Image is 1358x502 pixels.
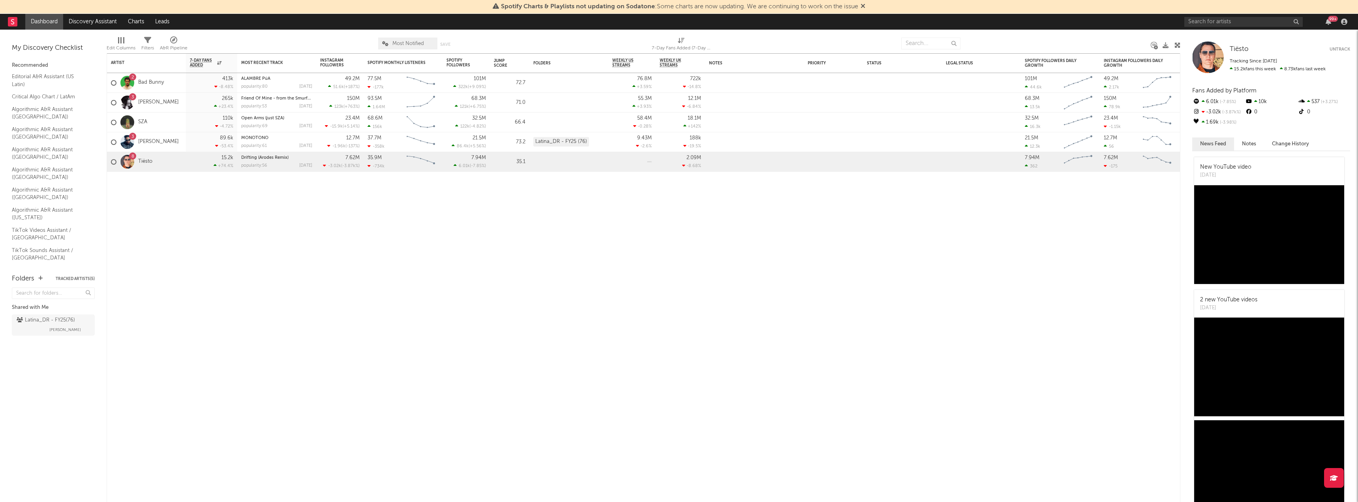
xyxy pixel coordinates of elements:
[12,92,87,101] a: Critical Algo Chart / LatAm
[214,163,233,168] div: +74.4 %
[632,84,652,89] div: +3.59 %
[325,124,360,129] div: ( )
[368,144,385,149] div: -358k
[808,61,839,66] div: Priority
[368,124,382,129] div: 156k
[501,4,858,10] span: : Some charts are now updating. We are continuing to work on the issue
[690,76,701,81] div: 722k
[494,98,525,107] div: 71.0
[1104,58,1163,68] div: Instagram Followers Daily Growth
[345,155,360,160] div: 7.62M
[1060,113,1096,132] svg: Chart title
[56,277,95,281] button: Tracked Artists(5)
[241,136,312,140] div: MONÓTONO
[241,85,268,89] div: popularity: 80
[241,116,312,120] div: Open Arms (just SZA)
[1025,144,1040,149] div: 12.3k
[25,14,63,30] a: Dashboard
[241,156,312,160] div: Drifting (Arodes Remix)
[1200,296,1257,304] div: 2 new YouTube videos
[1326,19,1331,25] button: 99+
[138,158,152,165] a: Tiësto
[470,105,485,109] span: +6.75 %
[346,135,360,141] div: 12.7M
[12,125,87,141] a: Algorithmic A&R Assistant ([GEOGRAPHIC_DATA])
[471,155,486,160] div: 7.94M
[1060,132,1096,152] svg: Chart title
[683,124,701,129] div: +142 %
[345,105,358,109] span: +763 %
[141,43,154,53] div: Filters
[637,76,652,81] div: 76.8M
[1200,171,1251,179] div: [DATE]
[455,104,486,109] div: ( )
[342,164,358,168] span: -3.87k %
[328,84,360,89] div: ( )
[49,325,81,335] span: [PERSON_NAME]
[1298,107,1350,117] div: 0
[138,99,179,106] a: [PERSON_NAME]
[12,288,95,299] input: Search for folders...
[368,60,427,65] div: Spotify Monthly Listeners
[241,124,268,128] div: popularity: 69
[241,96,348,101] a: Friend Of Mine - from the Smurfs Movie Soundtrack
[190,58,215,68] span: 7-Day Fans Added
[368,104,385,109] div: 1.64M
[612,58,640,68] span: Weekly US Streams
[452,143,486,149] div: ( )
[368,155,382,160] div: 35.9M
[215,124,233,129] div: -4.72 %
[403,132,439,152] svg: Chart title
[215,143,233,149] div: -53.4 %
[1230,67,1326,71] span: 8.73k fans last week
[12,43,95,53] div: My Discovery Checklist
[1234,137,1264,150] button: Notes
[1264,137,1317,150] button: Change History
[1139,152,1175,172] svg: Chart title
[1200,163,1251,171] div: New YouTube video
[241,77,270,81] a: ALAMBRE PúA
[494,118,525,127] div: 66.4
[470,144,485,149] span: +5.56 %
[1104,85,1119,90] div: 2.17k
[1221,110,1241,115] span: -3.87k %
[638,96,652,101] div: 55.3M
[368,116,383,121] div: 68.6M
[1200,304,1257,312] div: [DATE]
[222,96,233,101] div: 265k
[1230,59,1277,64] span: Tracking Since: [DATE]
[453,84,486,89] div: ( )
[660,58,689,68] span: Weekly UK Streams
[1060,93,1096,113] svg: Chart title
[683,84,701,89] div: -14.8 %
[368,85,384,90] div: -177k
[160,34,188,56] div: A&R Pipeline
[867,61,918,66] div: Status
[533,137,589,147] div: Latina_DR - FY25 (76)
[683,143,701,149] div: -19.5 %
[223,116,233,121] div: 110k
[241,164,267,168] div: popularity: 56
[12,274,34,284] div: Folders
[111,60,170,65] div: Artist
[1025,58,1084,68] div: Spotify Followers Daily Growth
[138,139,179,145] a: [PERSON_NAME]
[1025,76,1037,81] div: 101M
[901,38,960,49] input: Search...
[241,77,312,81] div: ALAMBRE PúA
[299,164,312,168] div: [DATE]
[221,155,233,160] div: 15.2k
[12,72,87,88] a: Editorial A&R Assistant (US Latin)
[1025,96,1039,101] div: 68.3M
[12,206,87,222] a: Algorithmic A&R Assistant ([US_STATE])
[471,96,486,101] div: 68.3M
[1025,85,1042,90] div: 44.6k
[368,96,382,101] div: 93.5M
[12,303,95,312] div: Shared with Me
[533,61,593,66] div: Folders
[323,163,360,168] div: ( )
[344,124,358,129] span: +5.14 %
[652,34,711,56] div: 7-Day Fans Added (7-Day Fans Added)
[861,4,865,10] span: Dismiss
[1104,164,1118,169] div: -175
